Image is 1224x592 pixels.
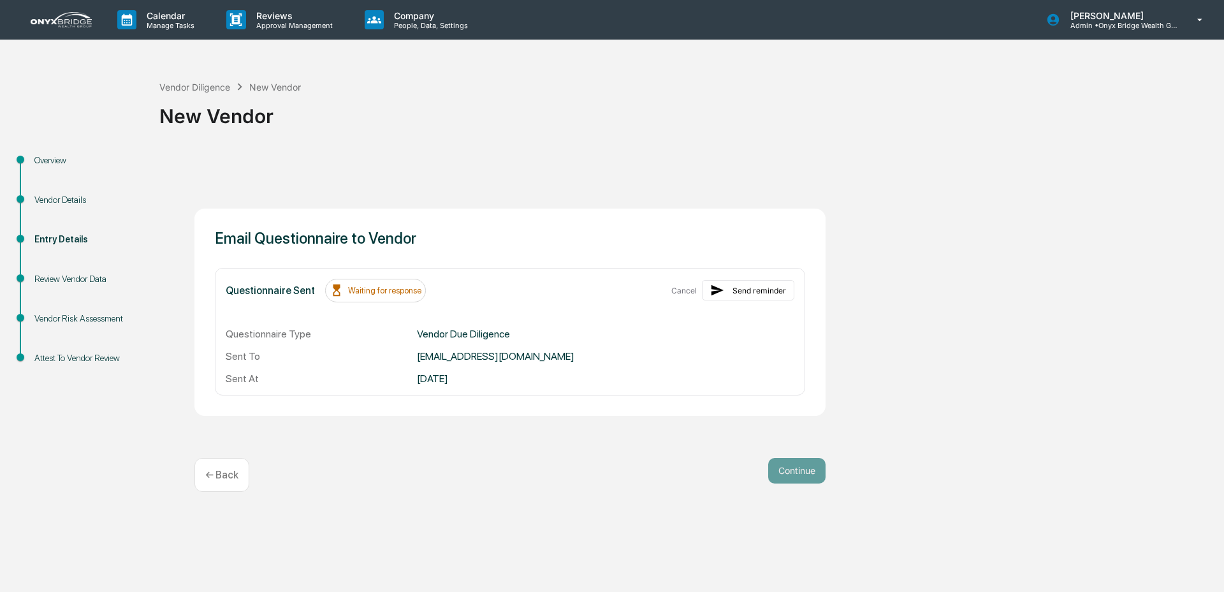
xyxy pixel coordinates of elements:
[226,373,417,385] label: Sent At
[226,285,315,297] span: Questionnaire Sent
[249,82,301,93] div: New Vendor
[417,350,574,362] div: [EMAIL_ADDRESS][DOMAIN_NAME]
[136,10,201,21] p: Calendar
[34,154,139,167] div: Overview
[31,12,92,27] img: logo
[136,21,201,30] p: Manage Tasks
[34,272,139,286] div: Review Vendor Data
[325,279,426,302] div: Waiting for response
[226,328,417,340] label: Questionnaire Type
[671,280,697,300] button: Cancel
[246,10,339,21] p: Reviews
[384,10,474,21] p: Company
[205,469,238,481] p: ← Back
[246,21,339,30] p: Approval Management
[215,229,805,248] h1: Email Questionnaire to Vendor
[384,21,474,30] p: People, Data, Settings
[702,280,794,300] button: Send reminder
[34,352,139,365] div: Attest To Vendor Review
[159,82,230,93] div: Vendor Diligence
[226,350,417,362] label: Sent To
[34,233,139,246] div: Entry Details
[768,458,826,484] button: Continue
[34,312,139,325] div: Vendor Risk Assessment
[1183,550,1218,584] iframe: Open customer support
[1060,10,1179,21] p: [PERSON_NAME]
[417,328,510,340] div: Vendor Due Diligence
[159,94,1218,128] div: New Vendor
[417,373,448,385] div: [DATE]
[34,193,139,207] div: Vendor Details
[1060,21,1179,30] p: Admin • Onyx Bridge Wealth Group LLC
